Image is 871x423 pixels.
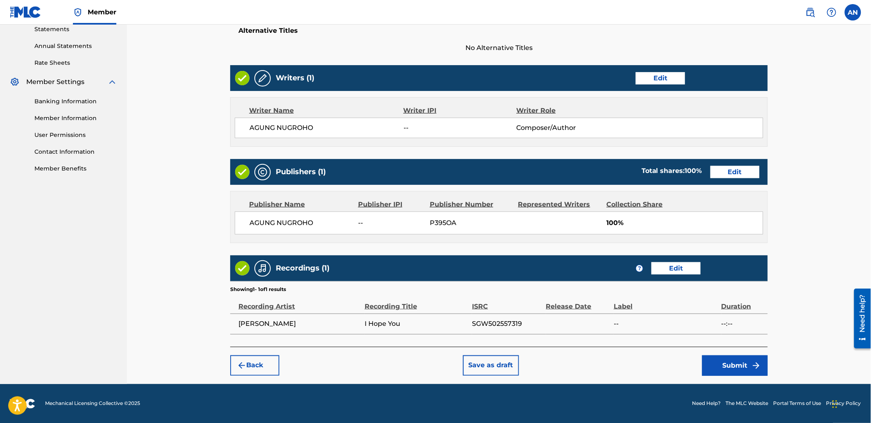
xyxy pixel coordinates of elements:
[404,106,517,116] div: Writer IPI
[238,27,760,35] h5: Alternative Titles
[472,319,542,329] span: SGW502557319
[430,218,512,228] span: P395OA
[34,59,117,67] a: Rate Sheets
[614,319,717,329] span: --
[642,166,702,176] div: Total shares:
[235,261,250,275] img: Valid
[710,166,760,178] button: Edit
[721,293,764,312] div: Duration
[636,72,685,84] button: Edit
[463,355,519,376] button: Save as draft
[258,73,268,83] img: Writers
[685,167,702,175] span: 100 %
[823,4,840,20] div: Help
[45,400,140,407] span: Mechanical Licensing Collective © 2025
[365,293,468,312] div: Recording Title
[773,400,821,407] a: Portal Terms of Use
[517,123,619,133] span: Composer/Author
[517,106,619,116] div: Writer Role
[250,218,352,228] span: AGUNG NUGROHO
[34,25,117,34] a: Statements
[430,200,512,209] div: Publisher Number
[607,200,684,209] div: Collection Share
[546,293,610,312] div: Release Date
[107,77,117,87] img: expand
[34,114,117,123] a: Member Information
[802,4,819,20] a: Public Search
[472,293,542,312] div: ISRC
[88,7,116,17] span: Member
[230,43,768,53] span: No Alternative Titles
[830,384,871,423] iframe: Chat Widget
[258,264,268,273] img: Recordings
[73,7,83,17] img: Top Rightsholder
[518,200,601,209] div: Represented Writers
[404,123,517,133] span: --
[34,148,117,156] a: Contact Information
[235,71,250,85] img: Valid
[805,7,815,17] img: search
[606,218,763,228] span: 100%
[10,6,41,18] img: MLC Logo
[34,42,117,50] a: Annual Statements
[827,7,837,17] img: help
[34,97,117,106] a: Banking Information
[276,73,314,83] h5: Writers (1)
[358,200,424,209] div: Publisher IPI
[614,293,717,312] div: Label
[826,400,861,407] a: Privacy Policy
[258,167,268,177] img: Publishers
[10,399,35,409] img: logo
[832,392,837,416] div: Drag
[230,355,279,376] button: Back
[249,106,404,116] div: Writer Name
[848,285,871,351] iframe: Resource Center
[230,286,286,293] p: Showing 1 - 1 of 1 results
[276,264,329,273] h5: Recordings (1)
[250,123,404,133] span: AGUNG NUGROHO
[702,355,768,376] button: Submit
[238,319,361,329] span: [PERSON_NAME]
[10,77,20,87] img: Member Settings
[237,361,247,371] img: 7ee5dd4eb1f8a8e3ef2f.svg
[26,77,84,87] span: Member Settings
[751,361,761,371] img: f7272a7cc735f4ea7f67.svg
[726,400,769,407] a: The MLC Website
[845,4,861,20] div: User Menu
[636,265,643,272] span: ?
[249,200,352,209] div: Publisher Name
[721,319,764,329] span: --:--
[651,262,701,275] button: Edit
[34,131,117,139] a: User Permissions
[358,218,424,228] span: --
[276,167,326,177] h5: Publishers (1)
[238,293,361,312] div: Recording Artist
[365,319,468,329] span: I Hope You
[235,165,250,179] img: Valid
[34,164,117,173] a: Member Benefits
[692,400,721,407] a: Need Help?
